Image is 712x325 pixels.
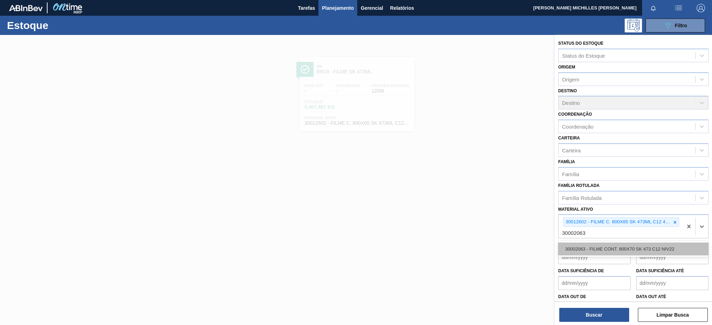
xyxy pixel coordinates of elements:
span: Gerencial [361,4,383,12]
span: Relatórios [390,4,414,12]
label: Status do Estoque [558,41,603,46]
img: TNhmsLtSVTkK8tSr43FrP2fwEKptu5GPRR3wAAAABJRU5ErkJggg== [9,5,43,11]
div: Família [562,171,579,177]
div: Carteira [562,147,581,153]
div: 30012602 - FILME C. 800X65 SK 473ML C12 429 [563,218,671,226]
input: dd/mm/yyyy [636,276,709,290]
h1: Estoque [7,21,113,29]
label: Coordenação [558,112,592,117]
span: Planejamento [322,4,354,12]
input: dd/mm/yyyy [558,250,631,264]
div: Pogramando: nenhum usuário selecionado [625,19,642,32]
div: Família Rotulada [562,195,602,201]
label: Origem [558,65,575,70]
input: dd/mm/yyyy [636,250,709,264]
img: userActions [674,4,683,12]
span: Tarefas [298,4,315,12]
div: 30002063 - FILME CONT. 800X70 SK 473 C12 NIV22 [558,243,709,255]
label: Carteira [558,136,580,140]
label: Família Rotulada [558,183,599,188]
img: Logout [697,4,705,12]
span: Filtro [675,23,687,28]
label: Data suficiência de [558,268,604,273]
label: Material ativo [558,207,593,212]
label: Data out até [636,294,666,299]
button: Filtro [646,19,705,32]
div: Origem [562,76,579,82]
label: Data suficiência até [636,268,684,273]
div: Coordenação [562,124,594,130]
label: Data out de [558,294,586,299]
input: dd/mm/yyyy [558,276,631,290]
label: Destino [558,88,577,93]
div: Status do Estoque [562,52,605,58]
label: Família [558,159,575,164]
button: Notificações [642,3,664,13]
